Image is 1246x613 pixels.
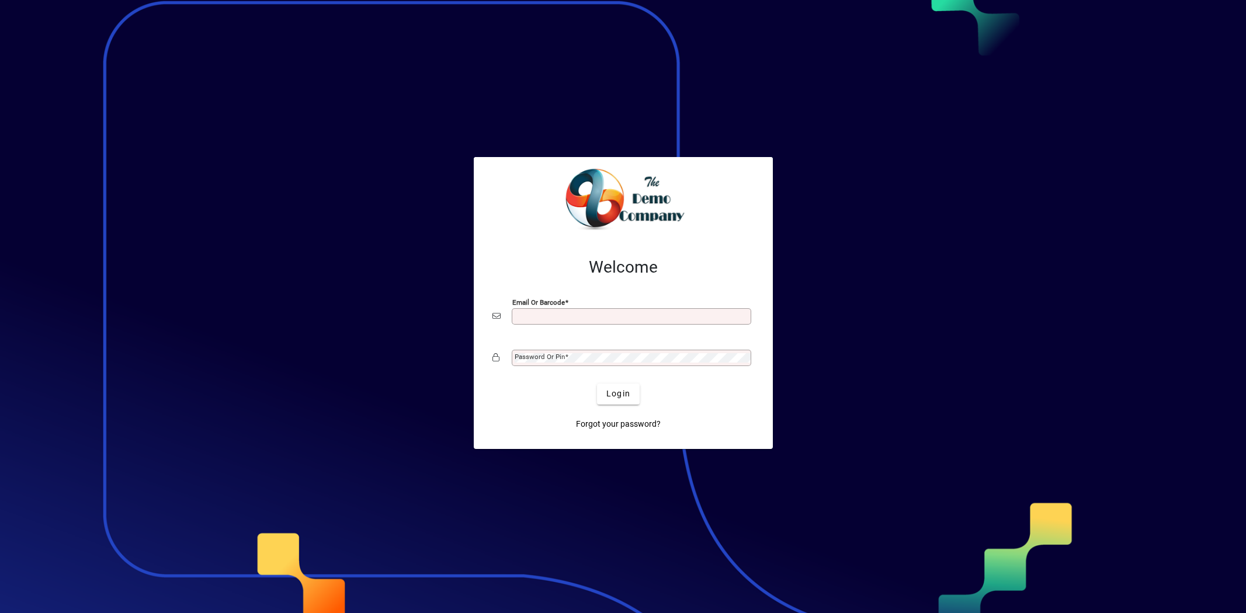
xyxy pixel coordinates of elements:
button: Login [597,384,640,405]
mat-label: Email or Barcode [512,298,565,306]
a: Forgot your password? [571,414,665,435]
h2: Welcome [492,257,754,277]
span: Login [606,388,630,400]
span: Forgot your password? [576,418,661,430]
mat-label: Password or Pin [515,353,565,361]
